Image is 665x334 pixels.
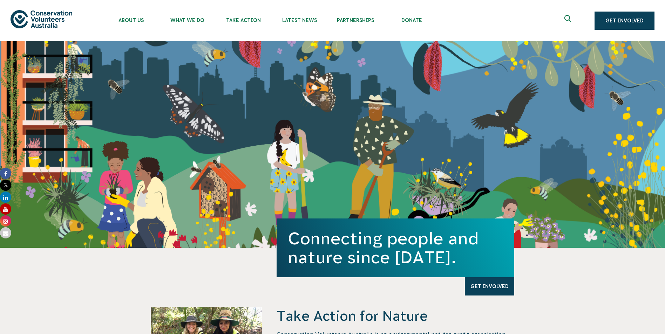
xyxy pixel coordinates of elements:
span: Take Action [215,18,271,23]
a: Get Involved [465,277,514,295]
span: Donate [384,18,440,23]
img: logo.svg [11,10,72,28]
span: Expand search box [564,15,573,26]
h1: Connecting people and nature since [DATE]. [288,229,503,267]
span: About Us [103,18,159,23]
a: Get Involved [595,12,654,30]
button: Expand search box Close search box [560,12,577,29]
span: What We Do [159,18,215,23]
span: Partnerships [327,18,384,23]
h4: Take Action for Nature [277,307,514,325]
span: Latest News [271,18,327,23]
